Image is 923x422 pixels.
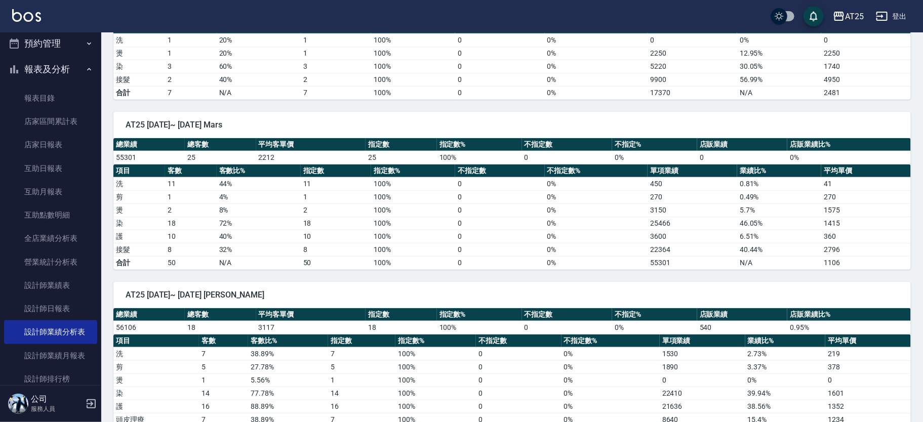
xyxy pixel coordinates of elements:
td: 14 [199,387,248,400]
td: 32 % [217,243,301,256]
td: 88.89 % [248,400,329,413]
td: 27.78 % [248,360,329,373]
td: 16 [199,400,248,413]
td: 18 [366,321,437,334]
a: 設計師業績分析表 [4,320,97,344]
button: AT25 [829,6,868,27]
td: 40 % [217,230,301,243]
th: 客數 [199,334,248,348]
td: 0 % [612,151,697,164]
td: 21636 [660,400,745,413]
td: 0 % [545,230,648,243]
td: 2481 [821,86,911,99]
td: 270 [648,190,737,203]
td: 20 % [217,47,301,60]
td: 46.05 % [737,217,821,230]
td: 0 [660,373,745,387]
a: 營業統計分析表 [4,250,97,274]
th: 不指定數% [545,164,648,178]
button: 登出 [872,7,911,26]
th: 客數比% [217,164,301,178]
td: 1740 [821,60,911,73]
td: 0 % [787,151,911,164]
td: 0 % [545,73,648,86]
td: 56.99 % [737,73,821,86]
td: 8 [165,243,217,256]
a: 互助點數明細 [4,203,97,227]
th: 店販業績比% [787,138,911,151]
div: AT25 [845,10,864,23]
td: 100 % [371,73,455,86]
td: 100 % [371,190,455,203]
td: 55301 [648,256,737,269]
a: 互助日報表 [4,157,97,180]
td: 1601 [825,387,911,400]
a: 設計師業績表 [4,274,97,297]
td: 1 [165,47,217,60]
td: 0 [476,347,561,360]
td: 16 [328,400,395,413]
td: 0 % [561,373,660,387]
a: 店家日報表 [4,133,97,156]
th: 店販業績 [697,138,788,151]
td: 接髮 [113,73,165,86]
td: 5 [328,360,395,373]
td: 0 [476,373,561,387]
button: save [804,6,824,26]
td: 60 % [217,60,301,73]
td: 100 % [371,203,455,217]
td: 染 [113,387,199,400]
td: 40.44 % [737,243,821,256]
td: 9900 [648,73,737,86]
td: 3150 [648,203,737,217]
td: 0 [476,360,561,373]
td: 護 [113,400,199,413]
td: 洗 [113,33,165,47]
td: 5 [199,360,248,373]
h5: 公司 [31,394,83,404]
td: 17370 [648,86,737,99]
td: 50 [301,256,371,269]
td: 0 [648,33,737,47]
td: 8 [301,243,371,256]
td: 0 [821,33,911,47]
td: 100% [371,256,455,269]
td: 0 [455,256,545,269]
td: N/A [217,86,301,99]
td: 2.73 % [745,347,826,360]
a: 店家區間累計表 [4,110,97,133]
td: 18 [301,217,371,230]
a: 設計師排行榜 [4,367,97,391]
td: 0 [455,73,545,86]
td: 100 % [371,33,455,47]
td: 2796 [821,243,911,256]
td: 1 [328,373,395,387]
td: 1 [301,190,371,203]
td: 25 [185,151,256,164]
th: 項目 [113,334,199,348]
td: 41 [821,177,911,190]
td: 染 [113,217,165,230]
td: 0 % [737,33,821,47]
td: 18 [165,217,217,230]
td: 1575 [821,203,911,217]
th: 不指定% [612,138,697,151]
td: 44 % [217,177,301,190]
td: 14 [328,387,395,400]
td: 0 [476,387,561,400]
td: 0 % [545,60,648,73]
td: 0 [697,151,788,164]
th: 店販業績 [697,308,788,321]
td: 3.37 % [745,360,826,373]
td: 0 [455,47,545,60]
td: 2 [165,73,217,86]
td: 0 % [545,47,648,60]
td: 5.56 % [248,373,329,387]
td: 2250 [648,47,737,60]
td: 1530 [660,347,745,360]
td: 50 [165,256,217,269]
td: 100 % [395,360,476,373]
td: 0 % [545,203,648,217]
td: 4 % [217,190,301,203]
td: 0 [825,373,911,387]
